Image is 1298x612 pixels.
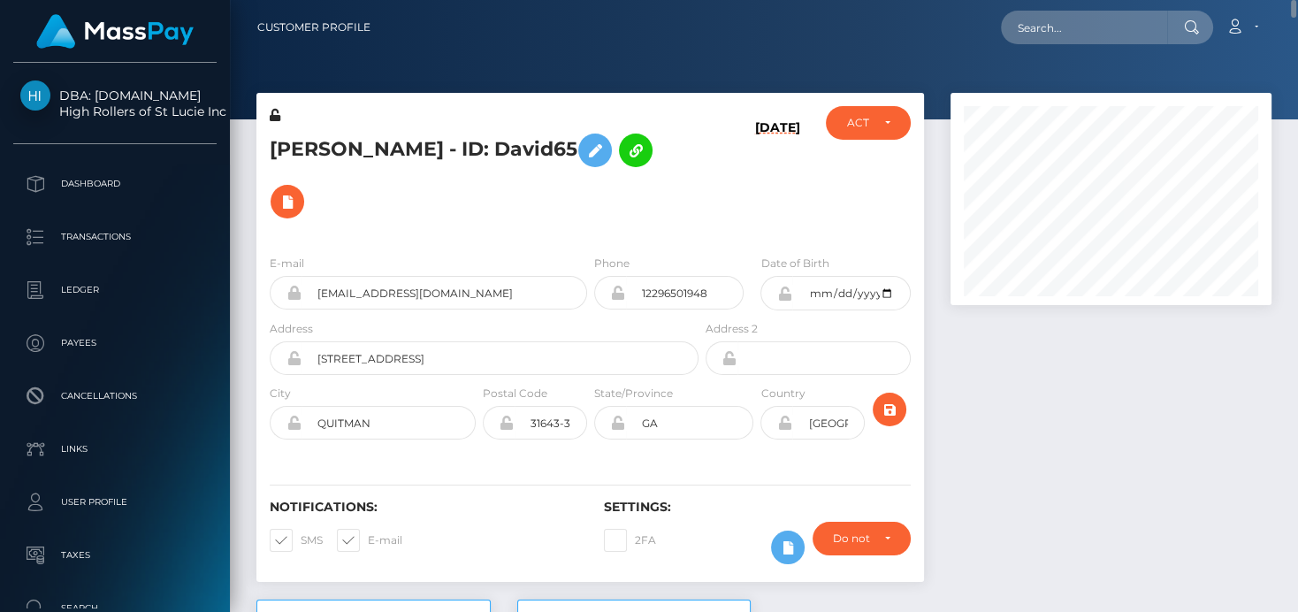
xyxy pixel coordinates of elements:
label: Phone [594,256,630,272]
label: E-mail [337,529,402,552]
h6: Settings: [604,500,912,515]
p: Taxes [20,542,210,569]
label: Country [760,386,805,402]
img: MassPay Logo [36,14,194,49]
label: Address 2 [706,321,758,337]
button: Do not require [813,522,912,555]
a: Dashboard [13,162,217,206]
label: Date of Birth [760,256,828,272]
label: City [270,386,291,402]
a: Cancellations [13,374,217,418]
a: Links [13,427,217,471]
input: Search... [1001,11,1167,44]
button: ACTIVE [826,106,911,140]
label: 2FA [604,529,656,552]
label: Address [270,321,313,337]
a: Taxes [13,533,217,578]
p: Ledger [20,277,210,303]
h6: [DATE] [754,120,799,233]
label: Postal Code [483,386,547,402]
a: Transactions [13,215,217,259]
a: User Profile [13,480,217,524]
div: Do not require [833,532,871,546]
p: Dashboard [20,171,210,197]
p: Payees [20,330,210,356]
a: Customer Profile [257,9,370,46]
p: Transactions [20,224,210,250]
p: User Profile [20,489,210,516]
span: DBA: [DOMAIN_NAME] High Rollers of St Lucie Inc [13,88,217,119]
label: State/Province [594,386,673,402]
img: High Rollers of St Lucie Inc [20,80,50,111]
label: E-mail [270,256,304,272]
a: Ledger [13,268,217,312]
a: Payees [13,321,217,365]
h5: [PERSON_NAME] - ID: David65 [270,125,689,227]
div: ACTIVE [846,116,870,130]
p: Cancellations [20,383,210,409]
h6: Notifications: [270,500,577,515]
p: Links [20,436,210,463]
label: SMS [270,529,323,552]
